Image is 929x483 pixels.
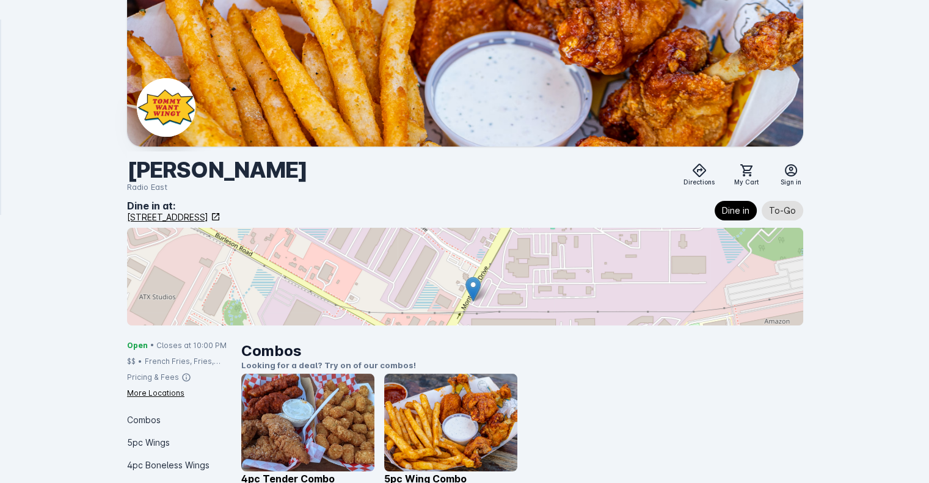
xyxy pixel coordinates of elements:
[715,198,803,223] mat-chip-listbox: Fulfillment
[127,181,307,194] div: Radio East
[150,340,227,351] span: • Closes at 10:00 PM
[127,372,179,383] div: Pricing & Fees
[127,431,231,454] div: 5pc Wings
[384,374,517,471] img: catalog item
[722,203,749,218] span: Dine in
[241,360,803,372] p: Looking for a deal? Try on of our combos!
[127,198,220,213] div: Dine in at:
[145,356,231,367] div: French Fries, Fries, Fried Chicken, Tots, Buffalo Wings, Chicken, Wings, Fried Pickles
[127,356,136,367] div: $$
[127,211,208,223] div: [STREET_ADDRESS]
[138,356,142,367] div: •
[241,340,803,362] h1: Combos
[127,340,148,351] span: Open
[683,178,715,187] span: Directions
[127,388,184,399] div: More Locations
[137,78,195,137] img: Business Logo
[241,374,374,471] img: catalog item
[465,277,481,302] img: Marker
[127,454,231,476] div: 4pc Boneless Wings
[127,156,307,184] div: [PERSON_NAME]
[127,409,231,431] div: Combos
[769,203,796,218] span: To-Go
